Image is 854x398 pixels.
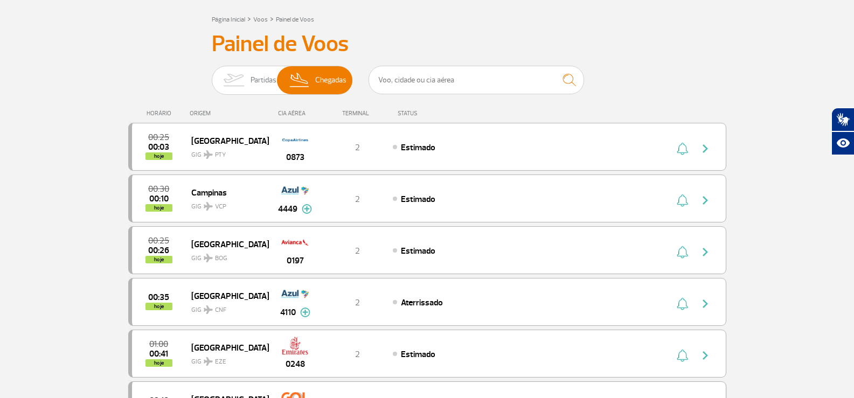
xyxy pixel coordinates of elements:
[204,150,213,159] img: destiny_airplane.svg
[677,297,688,310] img: sino-painel-voo.svg
[191,351,260,367] span: GIG
[278,203,297,215] span: 4449
[145,152,172,160] span: hoje
[355,246,360,256] span: 2
[190,110,268,117] div: ORIGEM
[149,340,168,348] span: 2025-09-28 01:00:00
[204,202,213,211] img: destiny_airplane.svg
[148,185,169,193] span: 2025-09-28 00:30:00
[204,305,213,314] img: destiny_airplane.svg
[280,306,296,319] span: 4110
[251,66,276,94] span: Partidas
[315,66,346,94] span: Chegadas
[191,196,260,212] span: GIG
[148,247,169,254] span: 2025-09-28 00:26:00
[268,110,322,117] div: CIA AÉREA
[677,349,688,362] img: sino-painel-voo.svg
[276,16,314,24] a: Painel de Voos
[300,308,310,317] img: mais-info-painel-voo.svg
[284,66,316,94] img: slider-desembarque
[215,202,226,212] span: VCP
[699,142,712,155] img: seta-direita-painel-voo.svg
[145,303,172,310] span: hoje
[699,297,712,310] img: seta-direita-painel-voo.svg
[355,297,360,308] span: 2
[217,66,251,94] img: slider-embarque
[401,246,435,256] span: Estimado
[191,237,260,251] span: [GEOGRAPHIC_DATA]
[286,151,304,164] span: 0873
[401,349,435,360] span: Estimado
[131,110,190,117] div: HORÁRIO
[148,134,169,141] span: 2025-09-28 00:25:00
[191,134,260,148] span: [GEOGRAPHIC_DATA]
[401,297,443,308] span: Aterrissado
[831,131,854,155] button: Abrir recursos assistivos.
[247,12,251,25] a: >
[369,66,584,94] input: Voo, cidade ou cia aérea
[215,305,226,315] span: CNF
[148,143,169,151] span: 2025-09-28 00:03:00
[191,299,260,315] span: GIG
[253,16,268,24] a: Voos
[831,108,854,131] button: Abrir tradutor de língua de sinais.
[145,359,172,367] span: hoje
[355,142,360,153] span: 2
[191,340,260,354] span: [GEOGRAPHIC_DATA]
[401,194,435,205] span: Estimado
[215,357,226,367] span: EZE
[148,237,169,245] span: 2025-09-28 00:25:00
[204,357,213,366] img: destiny_airplane.svg
[145,204,172,212] span: hoje
[677,142,688,155] img: sino-painel-voo.svg
[149,350,168,358] span: 2025-09-28 00:41:00
[145,256,172,263] span: hoje
[392,110,480,117] div: STATUS
[191,185,260,199] span: Campinas
[149,195,169,203] span: 2025-09-28 00:10:00
[286,358,305,371] span: 0248
[215,150,226,160] span: PTY
[355,349,360,360] span: 2
[148,294,169,301] span: 2025-09-28 00:35:00
[191,248,260,263] span: GIG
[191,289,260,303] span: [GEOGRAPHIC_DATA]
[287,254,304,267] span: 0197
[215,254,227,263] span: BOG
[677,246,688,259] img: sino-painel-voo.svg
[677,194,688,207] img: sino-painel-voo.svg
[401,142,435,153] span: Estimado
[699,246,712,259] img: seta-direita-painel-voo.svg
[355,194,360,205] span: 2
[212,16,245,24] a: Página Inicial
[322,110,392,117] div: TERMINAL
[204,254,213,262] img: destiny_airplane.svg
[302,204,312,214] img: mais-info-painel-voo.svg
[699,349,712,362] img: seta-direita-painel-voo.svg
[831,108,854,155] div: Plugin de acessibilidade da Hand Talk.
[699,194,712,207] img: seta-direita-painel-voo.svg
[191,144,260,160] span: GIG
[212,31,643,58] h3: Painel de Voos
[270,12,274,25] a: >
